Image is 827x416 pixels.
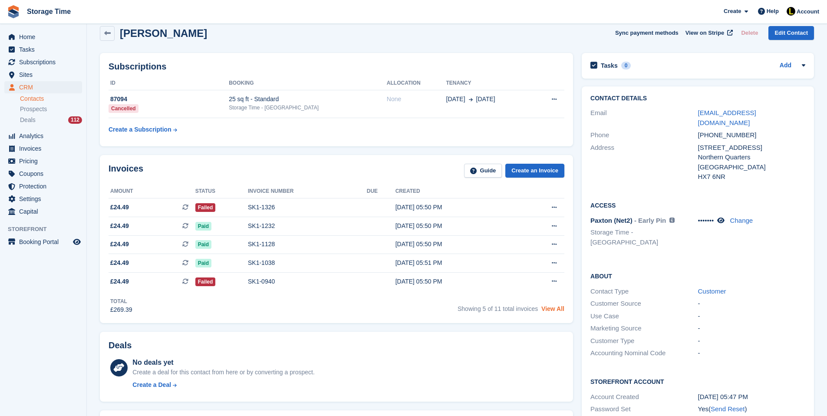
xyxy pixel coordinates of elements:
a: Add [780,61,791,71]
div: Create a deal for this contact from here or by converting a prospect. [132,368,314,377]
div: Contact Type [590,287,698,297]
li: Storage Time - [GEOGRAPHIC_DATA] [590,228,698,247]
div: Email [590,108,698,128]
h2: Invoices [109,164,143,178]
span: [DATE] [446,95,465,104]
div: - [698,311,805,321]
th: ID [109,76,229,90]
th: Allocation [387,76,446,90]
span: £24.49 [110,240,129,249]
div: Create a Subscription [109,125,171,134]
span: - Early Pin [634,217,666,224]
span: Analytics [19,130,71,142]
div: £269.39 [110,305,132,314]
a: menu [4,168,82,180]
h2: Tasks [601,62,618,69]
a: Preview store [72,237,82,247]
span: [DATE] [476,95,495,104]
a: Prospects [20,105,82,114]
h2: Contact Details [590,95,805,102]
a: menu [4,81,82,93]
a: Contacts [20,95,82,103]
a: Change [730,217,753,224]
a: Customer [698,287,726,295]
button: Delete [738,26,761,40]
div: Storage Time - [GEOGRAPHIC_DATA] [229,104,387,112]
div: SK1-1232 [248,221,367,231]
div: Total [110,297,132,305]
div: 25 sq ft - Standard [229,95,387,104]
div: [STREET_ADDRESS] [698,143,805,153]
div: Customer Source [590,299,698,309]
div: None [387,95,446,104]
div: Address [590,143,698,182]
div: [DATE] 05:51 PM [395,258,517,267]
a: menu [4,155,82,167]
div: Account Created [590,392,698,402]
div: - [698,324,805,333]
th: Tenancy [446,76,533,90]
a: Guide [464,164,502,178]
a: Create a Deal [132,380,314,390]
a: Create a Subscription [109,122,177,138]
div: [DATE] 05:47 PM [698,392,805,402]
div: Password Set [590,404,698,414]
span: ( ) [708,405,747,413]
h2: Deals [109,340,132,350]
span: Storefront [8,225,86,234]
a: menu [4,193,82,205]
span: Sites [19,69,71,81]
div: SK1-0940 [248,277,367,286]
div: SK1-1128 [248,240,367,249]
a: [EMAIL_ADDRESS][DOMAIN_NAME] [698,109,756,126]
div: 87094 [109,95,229,104]
div: No deals yet [132,357,314,368]
span: Pricing [19,155,71,167]
a: menu [4,69,82,81]
div: Create a Deal [132,380,171,390]
a: View on Stripe [682,26,735,40]
span: Failed [195,203,216,212]
div: [PHONE_NUMBER] [698,130,805,140]
th: Created [395,185,517,198]
div: SK1-1038 [248,258,367,267]
div: Customer Type [590,336,698,346]
span: Deals [20,116,36,124]
a: menu [4,130,82,142]
a: Create an Invoice [505,164,564,178]
div: [GEOGRAPHIC_DATA] [698,162,805,172]
span: Protection [19,180,71,192]
a: menu [4,43,82,56]
span: View on Stripe [685,29,724,37]
div: - [698,348,805,358]
span: Paid [195,240,211,249]
div: SK1-1326 [248,203,367,212]
a: menu [4,56,82,68]
span: Invoices [19,142,71,155]
a: Edit Contact [768,26,814,40]
img: Laaibah Sarwar [787,7,795,16]
span: Booking Portal [19,236,71,248]
div: - [698,336,805,346]
span: Failed [195,277,216,286]
div: - [698,299,805,309]
div: [DATE] 05:50 PM [395,277,517,286]
th: Status [195,185,248,198]
span: Paid [195,222,211,231]
div: Northern Quarters [698,152,805,162]
span: Settings [19,193,71,205]
a: Send Reset [711,405,745,413]
span: £24.49 [110,277,129,286]
h2: About [590,271,805,280]
span: Help [767,7,779,16]
a: Storage Time [23,4,74,19]
span: ••••••• [698,217,714,224]
img: stora-icon-8386f47178a22dfd0bd8f6a31ec36ba5ce8667c1dd55bd0f319d3a0aa187defe.svg [7,5,20,18]
span: £24.49 [110,221,129,231]
a: menu [4,236,82,248]
img: icon-info-grey-7440780725fd019a000dd9b08b2336e03edf1995a4989e88bcd33f0948082b44.svg [669,218,675,223]
div: [DATE] 05:50 PM [395,221,517,231]
h2: Access [590,201,805,209]
a: menu [4,205,82,218]
th: Booking [229,76,387,90]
